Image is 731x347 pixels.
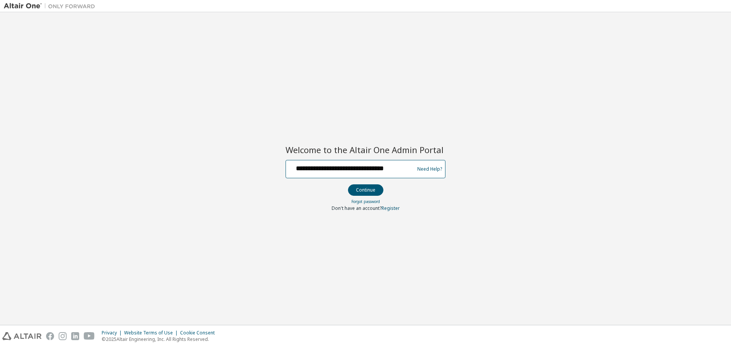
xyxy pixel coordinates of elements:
img: altair_logo.svg [2,332,41,340]
button: Continue [348,184,383,196]
img: instagram.svg [59,332,67,340]
img: linkedin.svg [71,332,79,340]
img: youtube.svg [84,332,95,340]
div: Privacy [102,330,124,336]
a: Forgot password [351,199,380,204]
div: Cookie Consent [180,330,219,336]
h2: Welcome to the Altair One Admin Portal [286,144,445,155]
span: Don't have an account? [332,205,381,211]
p: © 2025 Altair Engineering, Inc. All Rights Reserved. [102,336,219,342]
img: Altair One [4,2,99,10]
img: facebook.svg [46,332,54,340]
div: Website Terms of Use [124,330,180,336]
a: Register [381,205,400,211]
